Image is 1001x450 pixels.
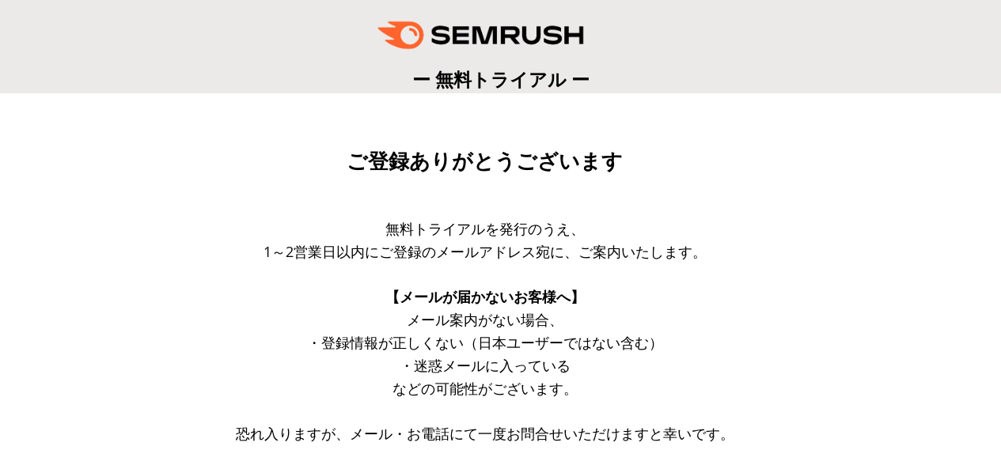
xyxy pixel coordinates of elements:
[264,242,707,261] span: 1～2営業日以内にご登録のメールアドレス宛に、ご案内いたします。
[400,356,571,375] span: ・迷惑メールに入っている
[236,424,734,443] span: 恐れ入りますが、メール・お電話にて一度お問合せいただけますと幸いです。
[347,149,623,173] span: ご登録ありがとうございます
[412,66,590,92] span: ー 無料トライアル ー
[307,333,663,352] span: ・登録情報が正しくない（日本ユーザーではない含む）
[385,287,585,306] span: 【メールが届かないお客様へ】
[385,219,585,238] span: 無料トライアルを発行のうえ、
[407,310,563,329] span: メール案内がない場合、
[392,379,578,398] span: などの可能性がございます。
